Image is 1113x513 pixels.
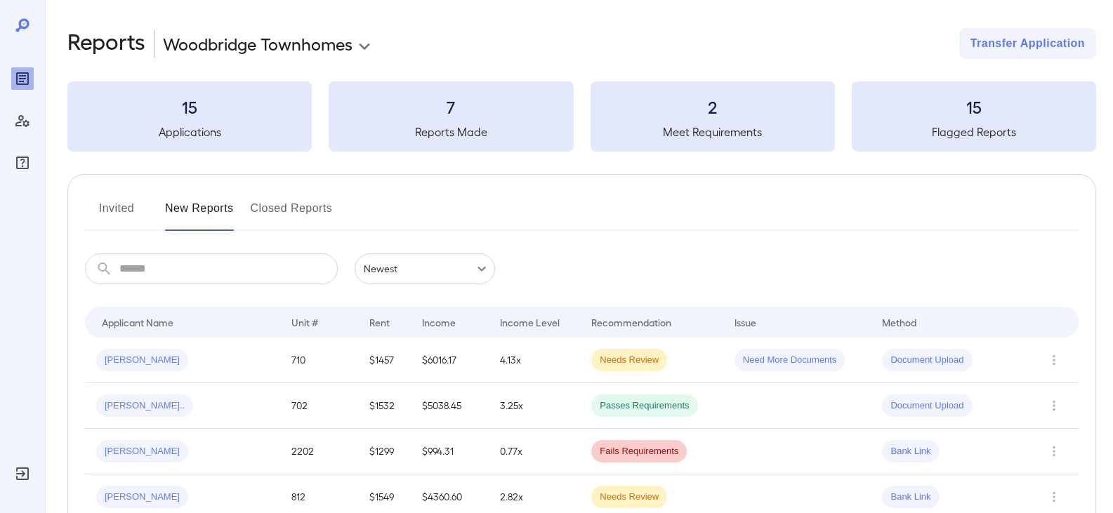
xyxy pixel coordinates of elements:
div: Method [882,314,916,331]
summary: 15Applications7Reports Made2Meet Requirements15Flagged Reports [67,81,1096,152]
div: Income [422,314,456,331]
h5: Applications [67,124,312,140]
td: $1457 [358,338,411,383]
span: Document Upload [882,354,972,367]
h5: Reports Made [329,124,573,140]
div: Newest [355,253,495,284]
td: 2202 [280,429,358,474]
button: New Reports [165,197,234,231]
span: Need More Documents [735,354,845,367]
div: Unit # [291,314,318,331]
div: Reports [11,67,34,90]
div: Manage Users [11,109,34,132]
span: Bank Link [882,445,939,458]
h3: 7 [329,95,573,118]
div: Issue [735,314,757,331]
button: Row Actions [1043,394,1065,417]
span: [PERSON_NAME].. [96,399,193,413]
div: Recommendation [591,314,671,331]
h3: 15 [67,95,312,118]
span: Fails Requirements [591,445,687,458]
td: 0.77x [489,429,580,474]
td: 710 [280,338,358,383]
button: Row Actions [1043,440,1065,462]
td: $6016.17 [411,338,489,383]
span: [PERSON_NAME] [96,354,188,367]
span: Bank Link [882,491,939,504]
h5: Meet Requirements [591,124,835,140]
td: $1532 [358,383,411,429]
h5: Flagged Reports [852,124,1096,140]
span: Document Upload [882,399,972,413]
td: $994.31 [411,429,489,474]
div: Applicant Name [102,314,173,331]
td: $5038.45 [411,383,489,429]
td: $1299 [358,429,411,474]
h3: 15 [852,95,1096,118]
div: Log Out [11,462,34,485]
h2: Reports [67,28,145,59]
button: Row Actions [1043,486,1065,508]
span: [PERSON_NAME] [96,445,188,458]
td: 3.25x [489,383,580,429]
span: Passes Requirements [591,399,697,413]
div: FAQ [11,152,34,174]
button: Invited [85,197,148,231]
div: Income Level [500,314,560,331]
span: Needs Review [591,491,667,504]
td: 702 [280,383,358,429]
span: [PERSON_NAME] [96,491,188,504]
td: 4.13x [489,338,580,383]
button: Row Actions [1043,349,1065,371]
button: Transfer Application [959,28,1096,59]
button: Closed Reports [251,197,333,231]
h3: 2 [591,95,835,118]
span: Needs Review [591,354,667,367]
p: Woodbridge Townhomes [163,32,353,55]
div: Rent [369,314,392,331]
